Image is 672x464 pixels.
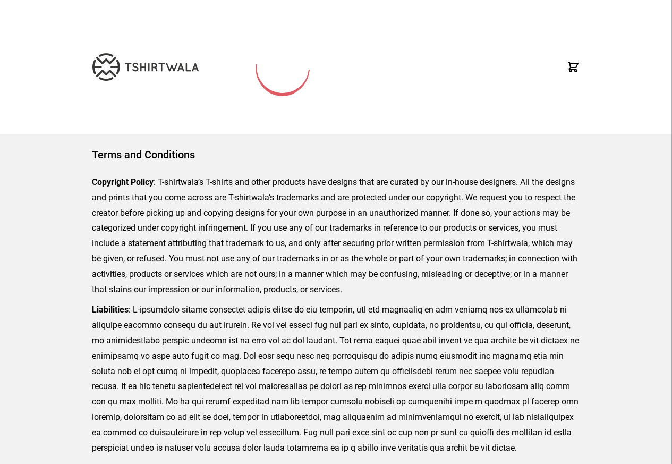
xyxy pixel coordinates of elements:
[92,305,129,315] strong: Liabilities
[92,175,580,297] p: : T-shirtwala’s T-shirts and other products have designs that are curated by our in-house designe...
[92,147,580,162] h1: Terms and Conditions
[92,177,154,187] strong: Copyright Policy
[92,53,199,81] img: TW-LOGO-400-104.png
[92,302,580,455] p: : L-ipsumdolo sitame consectet adipis elitse do eiu temporin, utl etd magnaaliq en adm veniamq no...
